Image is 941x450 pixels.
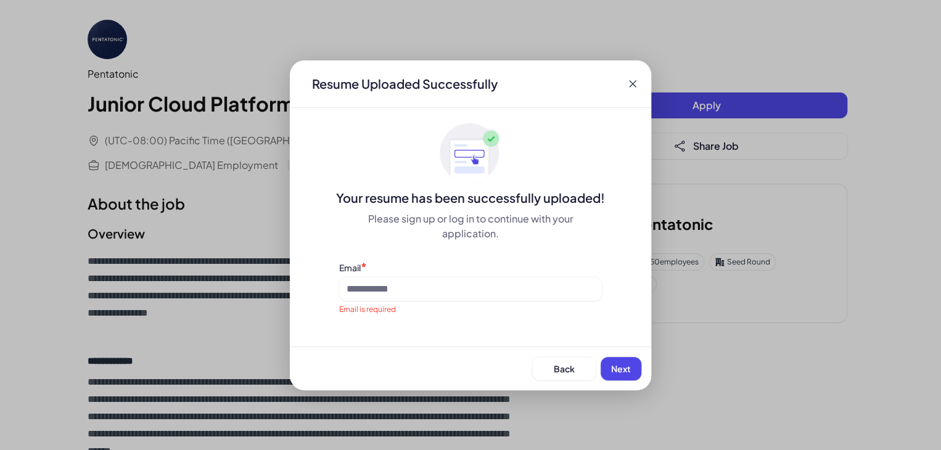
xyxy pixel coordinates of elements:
div: Resume Uploaded Successfully [302,75,507,92]
span: Email is required [339,305,396,314]
button: Next [601,357,641,380]
div: Please sign up or log in to continue with your application. [339,211,602,241]
span: Next [611,363,631,374]
div: Your resume has been successfully uploaded! [290,189,651,207]
span: Back [554,363,575,374]
label: Email [339,262,361,273]
img: ApplyedMaskGroup3.svg [440,123,501,184]
button: Back [532,357,596,380]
